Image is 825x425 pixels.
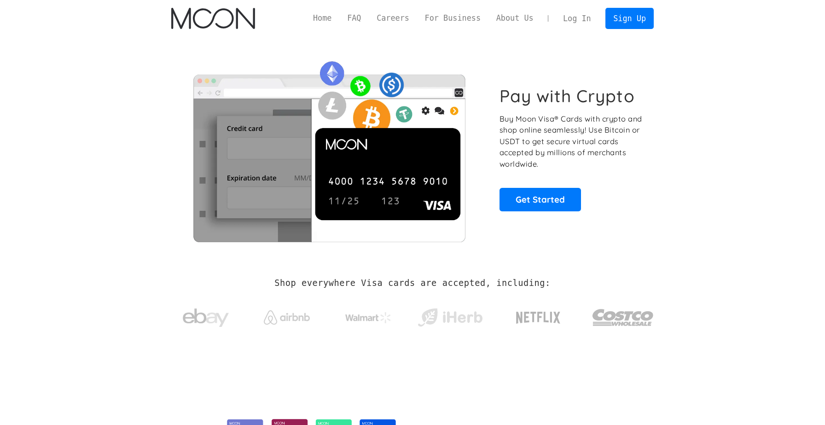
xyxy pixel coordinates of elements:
[500,113,644,170] p: Buy Moon Visa® Cards with crypto and shop online seamlessly! Use Bitcoin or USDT to get secure vi...
[305,12,339,24] a: Home
[369,12,417,24] a: Careers
[515,306,561,329] img: Netflix
[274,278,550,288] h2: Shop everywhere Visa cards are accepted, including:
[605,8,653,29] a: Sign Up
[416,297,484,334] a: iHerb
[339,12,369,24] a: FAQ
[171,8,255,29] img: Moon Logo
[264,310,310,325] img: Airbnb
[500,86,635,106] h1: Pay with Crypto
[500,188,581,211] a: Get Started
[183,303,229,332] img: ebay
[253,301,321,329] a: Airbnb
[171,294,240,337] a: ebay
[416,306,484,330] img: iHerb
[345,312,391,323] img: Walmart
[555,8,598,29] a: Log In
[171,8,255,29] a: home
[417,12,488,24] a: For Business
[592,291,654,339] a: Costco
[592,300,654,335] img: Costco
[488,12,541,24] a: About Us
[334,303,403,328] a: Walmart
[171,55,487,242] img: Moon Cards let you spend your crypto anywhere Visa is accepted.
[497,297,580,334] a: Netflix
